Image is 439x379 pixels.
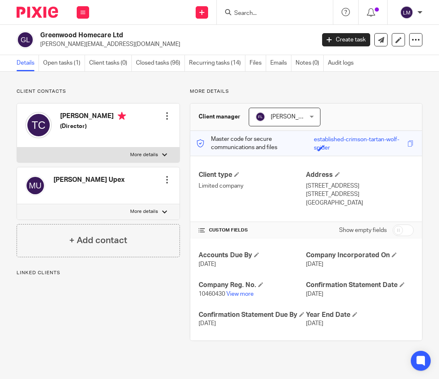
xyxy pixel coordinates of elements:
[306,190,414,198] p: [STREET_ADDRESS]
[25,112,52,138] img: svg%3E
[306,251,414,260] h4: Company Incorporated On
[199,291,225,297] span: 10460430
[306,182,414,190] p: [STREET_ADDRESS]
[60,112,126,122] h4: [PERSON_NAME]
[199,182,306,190] p: Limited company
[271,114,316,120] span: [PERSON_NAME]
[17,270,180,276] p: Linked clients
[306,291,323,297] span: [DATE]
[17,7,58,18] img: Pixie
[130,208,158,215] p: More details
[250,55,266,71] a: Files
[199,171,306,179] h4: Client type
[314,135,405,145] div: established-crimson-tartan-wolf-spider
[199,113,240,121] h3: Client manager
[255,112,265,122] img: svg%3E
[189,55,245,71] a: Recurring tasks (14)
[306,321,323,326] span: [DATE]
[199,321,216,326] span: [DATE]
[270,55,291,71] a: Emails
[339,226,387,234] label: Show empty fields
[43,55,85,71] a: Open tasks (1)
[69,234,127,247] h4: + Add contact
[118,112,126,120] i: Primary
[306,311,414,319] h4: Year End Date
[196,135,314,152] p: Master code for secure communications and files
[190,88,422,95] p: More details
[233,10,308,17] input: Search
[40,40,310,48] p: [PERSON_NAME][EMAIL_ADDRESS][DOMAIN_NAME]
[53,176,125,184] h4: [PERSON_NAME] Upex
[89,55,132,71] a: Client tasks (0)
[400,6,413,19] img: svg%3E
[306,281,414,290] h4: Confirmation Statement Date
[199,227,306,234] h4: CUSTOM FIELDS
[296,55,324,71] a: Notes (0)
[17,88,180,95] p: Client contacts
[199,311,306,319] h4: Confirmation Statement Due By
[322,33,370,46] a: Create task
[306,171,414,179] h4: Address
[25,176,45,196] img: svg%3E
[136,55,185,71] a: Closed tasks (96)
[17,55,39,71] a: Details
[199,281,306,290] h4: Company Reg. No.
[17,31,34,48] img: svg%3E
[60,122,126,130] h5: (Director)
[130,152,158,158] p: More details
[199,261,216,267] span: [DATE]
[328,55,358,71] a: Audit logs
[226,291,254,297] a: View more
[306,199,414,207] p: [GEOGRAPHIC_DATA]
[40,31,256,40] h2: Greenwood Homecare Ltd
[306,261,323,267] span: [DATE]
[199,251,306,260] h4: Accounts Due By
